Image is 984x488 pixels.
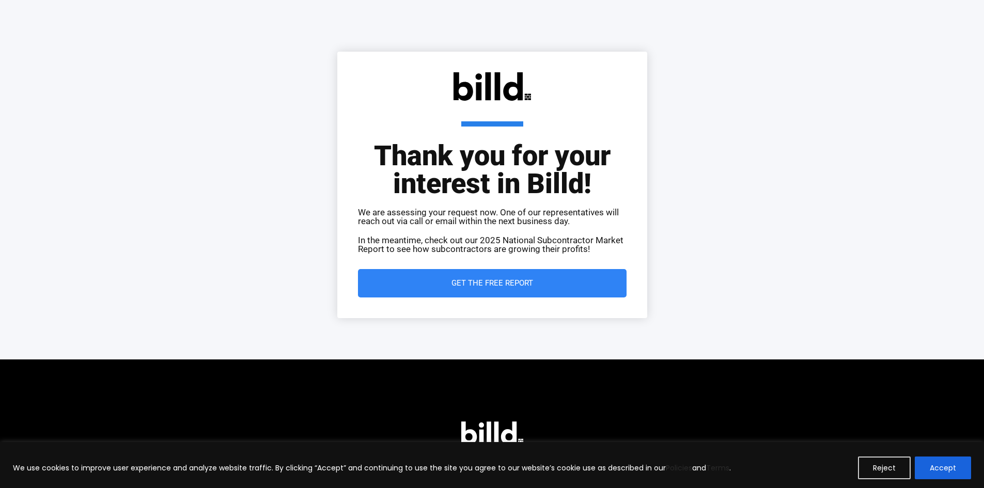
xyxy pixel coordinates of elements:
[666,463,692,473] a: Policies
[915,456,971,479] button: Accept
[358,269,627,297] a: Get the Free Report
[358,208,627,226] p: We are assessing your request now. One of our representatives will reach out via call or email wi...
[358,236,627,254] p: In the meantime, check out our 2025 National Subcontractor Market Report to see how subcontractor...
[13,462,731,474] p: We use cookies to improve user experience and analyze website traffic. By clicking “Accept” and c...
[706,463,729,473] a: Terms
[858,456,911,479] button: Reject
[358,121,627,198] h1: Thank you for your interest in Billd!
[451,279,533,287] span: Get the Free Report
